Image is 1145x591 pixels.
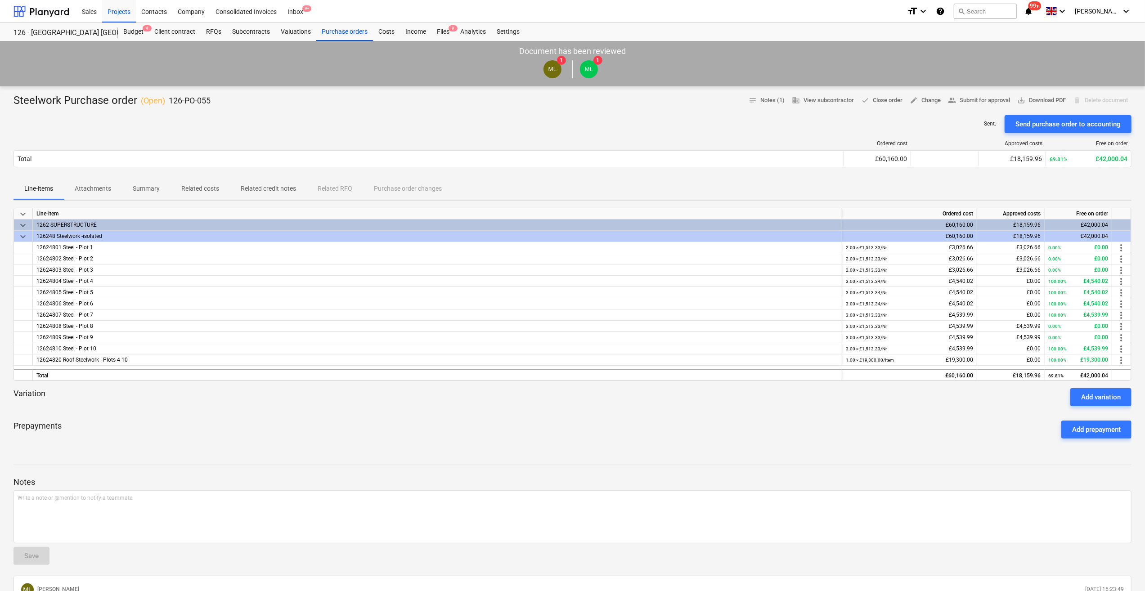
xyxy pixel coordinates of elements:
a: Files9 [431,23,455,41]
div: £0.00 [1048,242,1108,253]
div: £60,160.00 [846,219,973,231]
span: more_vert [1116,332,1127,343]
i: keyboard_arrow_down [1121,6,1132,17]
div: £4,539.99 [846,309,973,321]
small: 0.00% [1048,324,1061,329]
div: Add variation [1081,391,1121,403]
a: Budget4 [118,23,149,41]
div: £4,540.02 [1048,287,1108,298]
div: £18,159.96 [982,155,1042,162]
div: Martin Lill [543,60,561,78]
span: 1 [557,56,566,65]
div: Files [431,23,455,41]
span: more_vert [1116,242,1127,253]
div: £0.00 [1048,321,1108,332]
a: Valuations [275,23,316,41]
small: 100.00% [1048,346,1066,351]
span: 9+ [302,5,311,12]
div: 126248 Steelwork -isolated [36,231,838,242]
div: £4,539.99 [846,321,973,332]
button: Search [954,4,1017,19]
p: ( Open ) [141,95,165,106]
a: Purchase orders [316,23,373,41]
small: 0.00% [1048,335,1061,340]
a: Subcontracts [227,23,275,41]
p: Notes [13,477,1132,488]
div: £3,026.66 [981,242,1041,253]
div: £4,540.02 [1048,298,1108,309]
div: £60,160.00 [847,155,907,162]
small: 3.00 × £1,513.34 / Nr [846,290,887,295]
small: 2.00 × £1,513.33 / Nr [846,256,887,261]
div: Ordered cost [842,208,977,219]
div: £19,300.00 [846,354,973,366]
small: 2.00 × £1,513.33 / Nr [846,268,887,273]
button: Close order [858,94,906,107]
p: Related credit notes [241,184,296,193]
button: Change [906,94,944,107]
span: more_vert [1116,310,1127,321]
div: £3,026.66 [846,264,973,276]
span: Submit for approval [948,95,1010,106]
div: £4,539.99 [846,332,973,343]
div: £19,300.00 [1048,354,1108,366]
button: Send purchase order to accounting [1005,115,1132,133]
p: Prepayments [13,421,62,439]
div: £0.00 [981,276,1041,287]
span: notes [749,96,757,104]
span: more_vert [1116,287,1127,298]
div: Line-item [33,208,842,219]
span: more_vert [1116,265,1127,276]
span: people_alt [948,96,956,104]
p: 126-PO-055 [169,95,211,106]
div: Add prepayment [1072,424,1121,435]
button: Add variation [1070,388,1132,406]
i: notifications [1024,6,1033,17]
span: edit [910,96,918,104]
div: £4,540.02 [846,298,973,309]
span: 12624802 Steel - Plot 2 [36,255,93,262]
span: search [958,8,965,15]
div: £0.00 [981,343,1041,354]
a: Settings [491,23,525,41]
span: Change [910,95,941,106]
div: £42,000.04 [1050,155,1127,162]
span: Notes (1) [749,95,785,106]
p: Line-items [24,184,53,193]
span: 12624810 Steel - Plot 10 [36,345,96,352]
small: 100.00% [1048,358,1066,363]
span: ML [585,66,593,72]
button: Add prepayment [1061,421,1132,439]
div: £3,026.66 [981,264,1041,276]
small: 3.00 × £1,513.33 / Nr [846,324,887,329]
div: Martin Lill [580,60,598,78]
div: £0.00 [1048,264,1108,276]
small: 100.00% [1048,290,1066,295]
span: 12624809 Steel - Plot 9 [36,334,93,340]
div: £4,539.99 [981,332,1041,343]
span: more_vert [1116,355,1127,366]
iframe: Chat Widget [1100,548,1145,591]
span: business [792,96,800,104]
div: Free on order [1045,208,1112,219]
div: £0.00 [1048,253,1108,264]
div: 1262 SUPERSTRUCTURE [36,219,838,230]
a: Analytics [455,23,491,41]
div: £4,540.02 [846,287,973,298]
p: Document has been reviewed [519,46,626,57]
small: 69.81% [1048,373,1064,378]
div: £18,159.96 [981,231,1041,242]
small: 3.00 × £1,513.34 / Nr [846,301,887,306]
div: £0.00 [981,298,1041,309]
div: Client contract [149,23,201,41]
small: 69.81% [1050,156,1068,162]
span: 99+ [1028,1,1042,10]
div: £60,160.00 [846,370,973,381]
i: Knowledge base [936,6,945,17]
span: keyboard_arrow_down [18,220,28,231]
a: Income [400,23,431,41]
